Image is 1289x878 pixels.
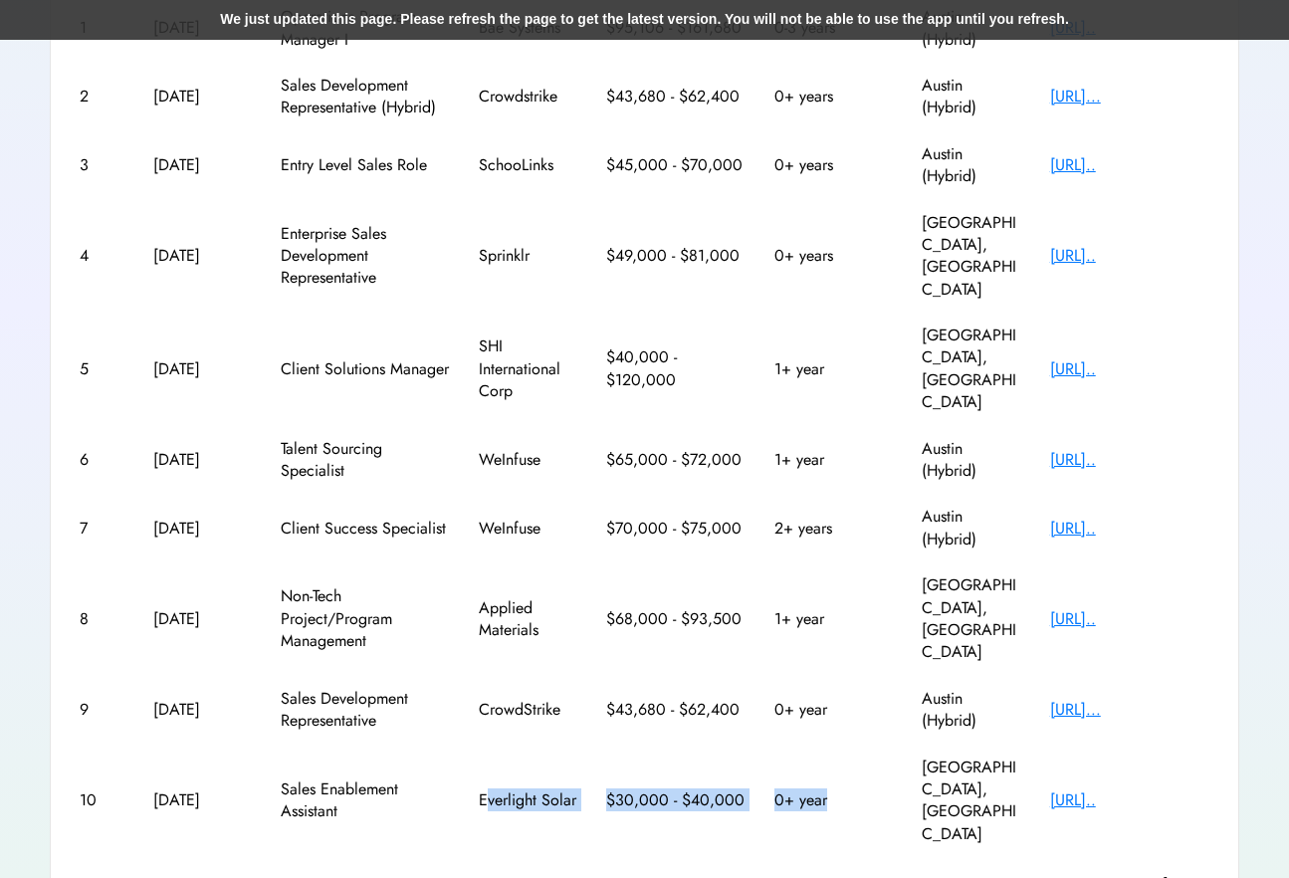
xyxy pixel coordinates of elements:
[922,143,1021,188] div: Austin (Hybrid)
[606,346,746,391] div: $40,000 - $120,000
[281,778,450,823] div: Sales Enablement Assistant
[80,789,124,811] div: 10
[80,358,124,380] div: 5
[1050,518,1209,540] div: [URL]..
[774,699,894,721] div: 0+ year
[774,608,894,630] div: 1+ year
[281,154,450,176] div: Entry Level Sales Role
[479,154,578,176] div: SchooLinks
[281,585,450,652] div: Non-Tech Project/Program Management
[153,245,253,267] div: [DATE]
[774,154,894,176] div: 0+ years
[1050,699,1209,721] div: [URL]...
[479,699,578,721] div: CrowdStrike
[479,245,578,267] div: Sprinklr
[774,789,894,811] div: 0+ year
[606,699,746,721] div: $43,680 - $62,400
[606,154,746,176] div: $45,000 - $70,000
[479,597,578,642] div: Applied Materials
[774,358,894,380] div: 1+ year
[774,245,894,267] div: 0+ years
[80,518,124,540] div: 7
[1050,449,1209,471] div: [URL]..
[922,757,1021,846] div: [GEOGRAPHIC_DATA], [GEOGRAPHIC_DATA]
[922,325,1021,414] div: [GEOGRAPHIC_DATA], [GEOGRAPHIC_DATA]
[922,438,1021,483] div: Austin (Hybrid)
[153,789,253,811] div: [DATE]
[479,449,578,471] div: WeInfuse
[80,608,124,630] div: 8
[1050,789,1209,811] div: [URL]..
[774,449,894,471] div: 1+ year
[1050,608,1209,630] div: [URL]..
[606,518,746,540] div: $70,000 - $75,000
[774,518,894,540] div: 2+ years
[922,574,1021,664] div: [GEOGRAPHIC_DATA], [GEOGRAPHIC_DATA]
[479,335,578,402] div: SHI International Corp
[80,245,124,267] div: 4
[606,86,746,108] div: $43,680 - $62,400
[80,154,124,176] div: 3
[922,506,1021,550] div: Austin (Hybrid)
[153,449,253,471] div: [DATE]
[80,449,124,471] div: 6
[479,518,578,540] div: WeInfuse
[153,358,253,380] div: [DATE]
[153,154,253,176] div: [DATE]
[606,245,746,267] div: $49,000 - $81,000
[479,789,578,811] div: Everlight Solar
[1050,86,1209,108] div: [URL]...
[281,518,450,540] div: Client Success Specialist
[1050,358,1209,380] div: [URL]..
[80,86,124,108] div: 2
[153,699,253,721] div: [DATE]
[281,223,450,290] div: Enterprise Sales Development Representative
[153,86,253,108] div: [DATE]
[281,438,450,483] div: Talent Sourcing Specialist
[153,608,253,630] div: [DATE]
[80,699,124,721] div: 9
[281,358,450,380] div: Client Solutions Manager
[606,789,746,811] div: $30,000 - $40,000
[922,688,1021,733] div: Austin (Hybrid)
[774,86,894,108] div: 0+ years
[153,518,253,540] div: [DATE]
[479,86,578,108] div: Crowdstrike
[922,75,1021,119] div: Austin (Hybrid)
[281,688,450,733] div: Sales Development Representative
[281,75,450,119] div: Sales Development Representative (Hybrid)
[606,608,746,630] div: $68,000 - $93,500
[922,212,1021,302] div: [GEOGRAPHIC_DATA], [GEOGRAPHIC_DATA]
[1050,154,1209,176] div: [URL]..
[1050,245,1209,267] div: [URL]..
[606,449,746,471] div: $65,000 - $72,000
